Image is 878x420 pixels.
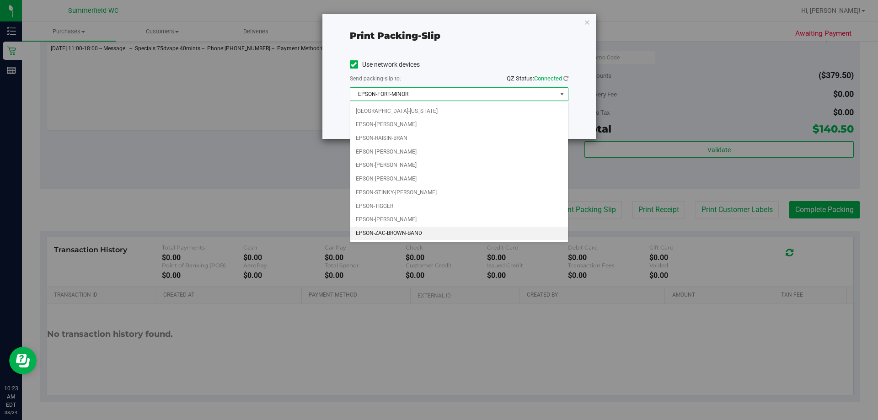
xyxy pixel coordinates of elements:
[350,227,568,240] li: EPSON-ZAC-BROWN-BAND
[350,132,568,145] li: EPSON-RAISIN-BRAN
[556,88,567,101] span: select
[350,60,420,69] label: Use network devices
[507,75,568,82] span: QZ Status:
[350,186,568,200] li: EPSON-STINKY-[PERSON_NAME]
[350,105,568,118] li: [GEOGRAPHIC_DATA]-[US_STATE]
[9,347,37,374] iframe: Resource center
[534,75,562,82] span: Connected
[350,145,568,159] li: EPSON-[PERSON_NAME]
[350,74,401,83] label: Send packing-slip to:
[350,30,440,41] span: Print packing-slip
[350,213,568,227] li: EPSON-[PERSON_NAME]
[350,159,568,172] li: EPSON-[PERSON_NAME]
[350,88,557,101] span: EPSON-FORT-MINOR
[350,118,568,132] li: EPSON-[PERSON_NAME]
[350,200,568,213] li: EPSON-TIGGER
[350,172,568,186] li: EPSON-[PERSON_NAME]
